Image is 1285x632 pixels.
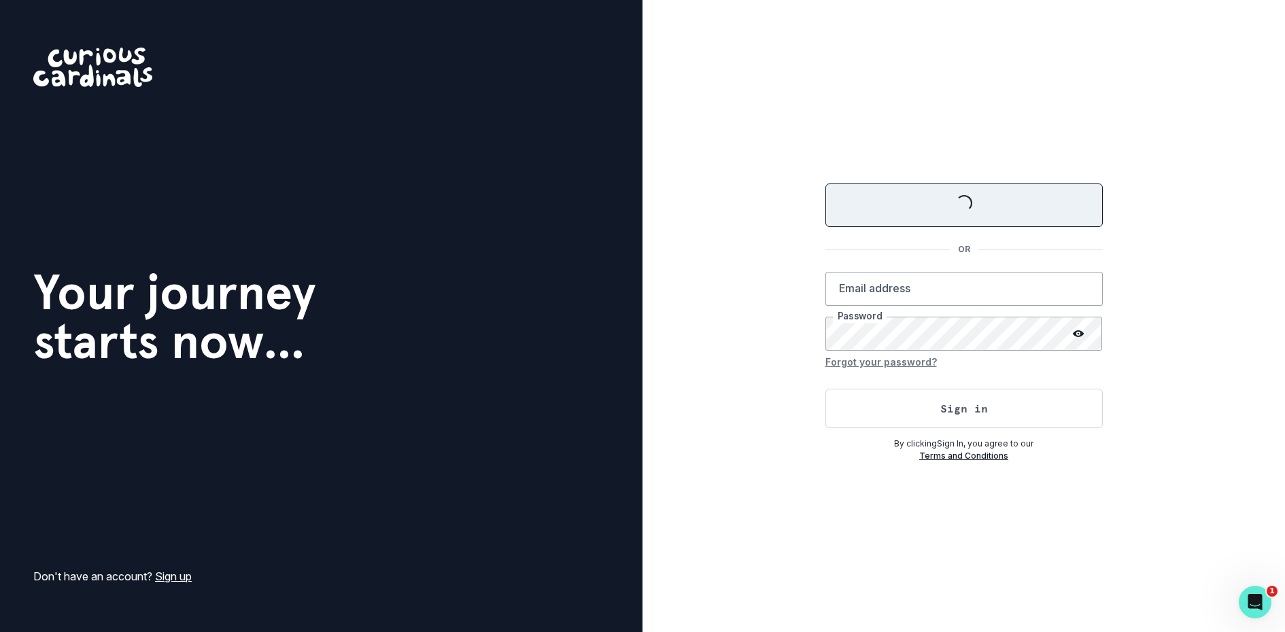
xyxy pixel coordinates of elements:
[825,351,937,372] button: Forgot your password?
[33,268,316,366] h1: Your journey starts now...
[825,389,1103,428] button: Sign in
[919,451,1008,461] a: Terms and Conditions
[825,438,1103,450] p: By clicking Sign In , you agree to our
[825,183,1103,227] button: Sign in with Google (GSuite)
[950,243,978,256] p: OR
[1267,586,1278,597] span: 1
[33,48,152,87] img: Curious Cardinals Logo
[155,569,192,583] a: Sign up
[33,568,192,584] p: Don't have an account?
[1239,586,1271,618] iframe: Intercom live chat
